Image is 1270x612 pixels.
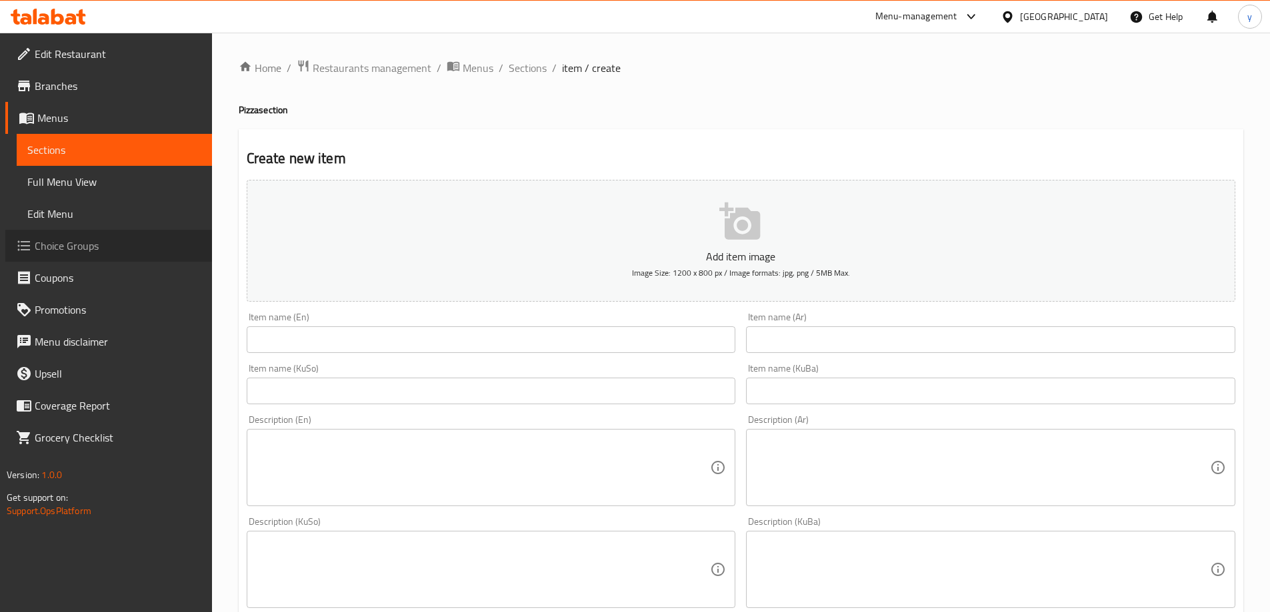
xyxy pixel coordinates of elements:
[463,60,493,76] span: Menus
[27,174,201,190] span: Full Menu View
[247,378,736,404] input: Enter name KuSo
[7,502,91,519] a: Support.OpsPlatform
[1247,9,1252,24] span: y
[313,60,431,76] span: Restaurants management
[5,294,212,326] a: Promotions
[239,59,1243,77] nav: breadcrumb
[27,206,201,222] span: Edit Menu
[746,378,1235,404] input: Enter name KuBa
[17,166,212,198] a: Full Menu View
[17,134,212,166] a: Sections
[247,180,1235,302] button: Add item imageImage Size: 1200 x 800 px / Image formats: jpg, png / 5MB Max.
[5,70,212,102] a: Branches
[35,270,201,286] span: Coupons
[35,78,201,94] span: Branches
[35,302,201,318] span: Promotions
[35,398,201,414] span: Coverage Report
[509,60,547,76] a: Sections
[447,59,493,77] a: Menus
[267,248,1215,264] p: Add item image
[287,60,291,76] li: /
[35,46,201,62] span: Edit Restaurant
[5,422,212,454] a: Grocery Checklist
[552,60,557,76] li: /
[37,110,201,126] span: Menus
[5,38,212,70] a: Edit Restaurant
[247,149,1235,168] h2: Create new item
[297,59,431,77] a: Restaurants management
[1020,9,1108,24] div: [GEOGRAPHIC_DATA]
[499,60,503,76] li: /
[239,60,281,76] a: Home
[7,466,39,483] span: Version:
[5,230,212,262] a: Choice Groups
[875,9,957,25] div: Menu-management
[7,489,68,506] span: Get support on:
[247,326,736,353] input: Enter name En
[35,334,201,350] span: Menu disclaimer
[562,60,621,76] span: item / create
[17,198,212,230] a: Edit Menu
[35,430,201,446] span: Grocery Checklist
[746,326,1235,353] input: Enter name Ar
[5,102,212,134] a: Menus
[5,390,212,422] a: Coverage Report
[35,366,201,382] span: Upsell
[27,142,201,158] span: Sections
[632,265,850,280] span: Image Size: 1200 x 800 px / Image formats: jpg, png / 5MB Max.
[35,238,201,254] span: Choice Groups
[5,326,212,358] a: Menu disclaimer
[5,358,212,390] a: Upsell
[239,103,1243,117] h4: Pizza section
[5,262,212,294] a: Coupons
[41,466,62,483] span: 1.0.0
[437,60,441,76] li: /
